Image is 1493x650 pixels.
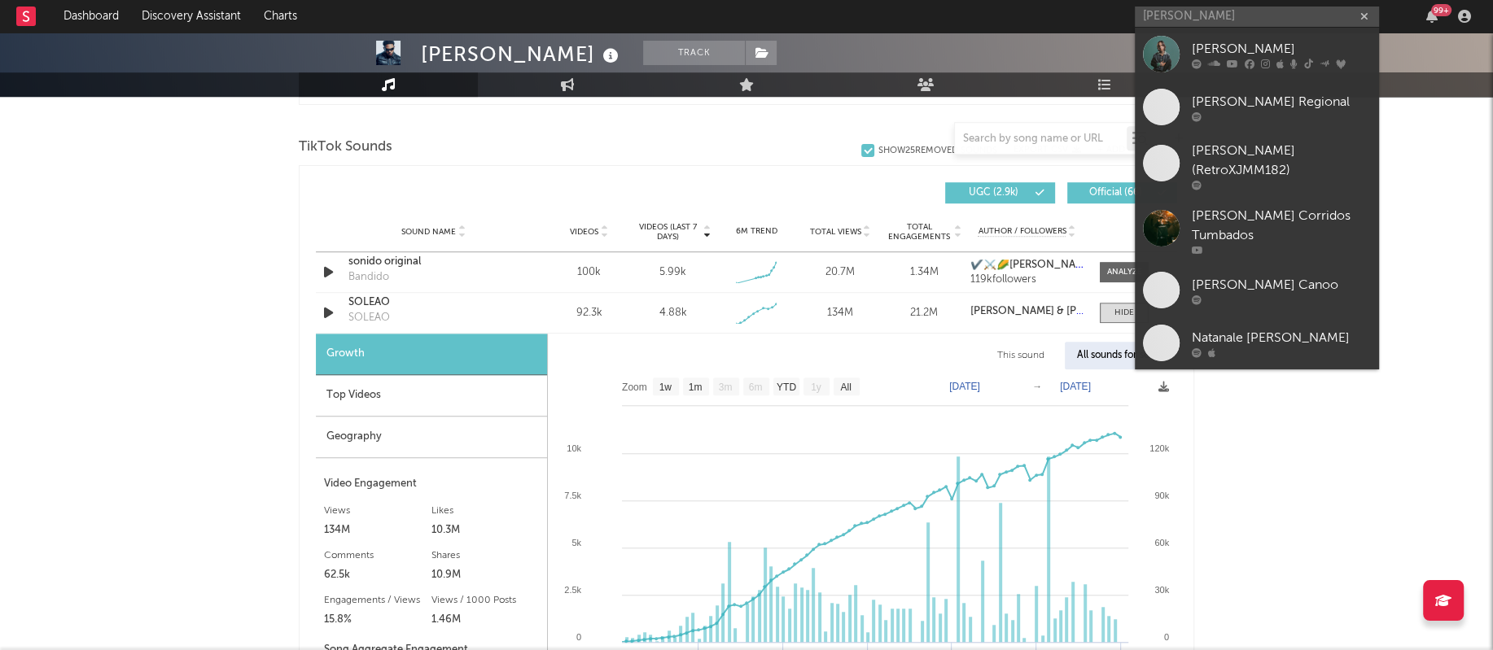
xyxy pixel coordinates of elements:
[567,443,581,453] text: 10k
[749,382,763,393] text: 6m
[324,501,431,521] div: Views
[316,334,547,375] div: Growth
[348,294,519,311] a: SOLEAO
[887,305,962,321] div: 21.2M
[887,222,952,242] span: Total Engagements
[970,260,1084,271] a: ✔️⚔️🌽[PERSON_NAME]⚔️🌽😻
[1065,342,1173,369] div: All sounds for song
[1135,28,1379,81] a: [PERSON_NAME]
[348,310,390,326] div: SOLEAO
[431,501,539,521] div: Likes
[970,306,1150,316] strong: [PERSON_NAME] & [PERSON_NAME]
[803,305,878,321] div: 134M
[421,41,623,68] div: [PERSON_NAME]
[689,382,703,393] text: 1m
[1135,7,1379,27] input: Search for artists
[1431,4,1451,16] div: 99 +
[324,546,431,565] div: Comments
[431,521,539,540] div: 10.3M
[978,226,1066,237] span: Author / Followers
[887,264,962,281] div: 1.34M
[1192,39,1371,59] div: [PERSON_NAME]
[970,306,1084,317] a: [PERSON_NAME] & [PERSON_NAME]
[949,381,980,392] text: [DATE]
[803,264,878,281] div: 20.7M
[1078,188,1153,198] span: Official ( 66 )
[1154,538,1169,547] text: 60k
[1154,585,1169,595] text: 30k
[324,474,539,494] div: Video Engagement
[1426,10,1438,23] button: 99+
[431,591,539,610] div: Views / 1000 Posts
[316,417,547,458] div: Geography
[622,382,647,393] text: Zoom
[955,133,1127,146] input: Search by song name or URL
[324,521,431,540] div: 134M
[551,264,627,281] div: 100k
[635,222,701,242] span: Videos (last 7 days)
[970,274,1084,286] div: 119k followers
[431,565,539,585] div: 10.9M
[643,41,745,65] button: Track
[576,632,581,642] text: 0
[564,585,581,595] text: 2.5k
[1067,182,1177,203] button: Official(66)
[1192,92,1371,111] div: [PERSON_NAME] Regional
[1164,632,1169,642] text: 0
[659,305,686,321] div: 4.88k
[1192,207,1371,246] div: [PERSON_NAME] Corridos Tumbados
[1192,328,1371,347] div: Natanale [PERSON_NAME]
[970,260,1132,270] strong: ✔️⚔️🌽[PERSON_NAME]⚔️🌽😻
[348,269,389,286] div: Bandido
[777,382,796,393] text: YTD
[1135,81,1379,133] a: [PERSON_NAME] Regional
[985,342,1057,369] div: This sound
[324,610,431,630] div: 15.8%
[719,382,733,393] text: 3m
[840,382,851,393] text: All
[324,565,431,585] div: 62.5k
[551,305,627,321] div: 92.3k
[571,538,581,547] text: 5k
[348,254,519,270] a: sonido original
[659,264,686,281] div: 5.99k
[1060,381,1091,392] text: [DATE]
[1154,491,1169,500] text: 90k
[1135,133,1379,198] a: [PERSON_NAME] (RetroXJMM182)
[945,182,1055,203] button: UGC(2.9k)
[431,610,539,630] div: 1.46M
[1135,198,1379,264] a: [PERSON_NAME] Corridos Tumbados
[1192,142,1371,181] div: [PERSON_NAME] (RetroXJMM182)
[1135,264,1379,316] a: [PERSON_NAME] Canoo
[431,546,539,565] div: Shares
[810,227,861,237] span: Total Views
[401,227,456,237] span: Sound Name
[1149,443,1169,453] text: 120k
[956,188,1031,198] span: UGC ( 2.9k )
[659,382,672,393] text: 1w
[564,491,581,500] text: 7.5k
[1032,381,1042,392] text: →
[316,375,547,417] div: Top Videos
[324,591,431,610] div: Engagements / Views
[1135,316,1379,369] a: Natanale [PERSON_NAME]
[811,382,821,393] text: 1y
[570,227,598,237] span: Videos
[719,225,795,238] div: 6M Trend
[1192,275,1371,294] div: [PERSON_NAME] Canoo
